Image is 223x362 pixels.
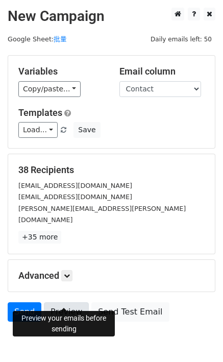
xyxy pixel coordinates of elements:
small: [EMAIL_ADDRESS][DOMAIN_NAME] [18,193,132,201]
span: Daily emails left: 50 [147,34,215,45]
button: Save [73,122,100,138]
a: Copy/paste... [18,81,81,97]
small: [PERSON_NAME][EMAIL_ADDRESS][PERSON_NAME][DOMAIN_NAME] [18,205,186,224]
a: Load... [18,122,58,138]
a: Preview [44,302,89,322]
a: Send [8,302,41,322]
h2: New Campaign [8,8,215,25]
a: +35 more [18,231,61,244]
div: Preview your emails before sending [13,311,115,336]
a: Templates [18,107,62,118]
h5: 38 Recipients [18,164,205,176]
small: [EMAIL_ADDRESS][DOMAIN_NAME] [18,182,132,189]
h5: Email column [119,66,205,77]
a: Daily emails left: 50 [147,35,215,43]
a: Send Test Email [91,302,169,322]
iframe: Chat Widget [172,313,223,362]
small: Google Sheet: [8,35,67,43]
h5: Advanced [18,270,205,281]
a: 批量 [54,35,67,43]
h5: Variables [18,66,104,77]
